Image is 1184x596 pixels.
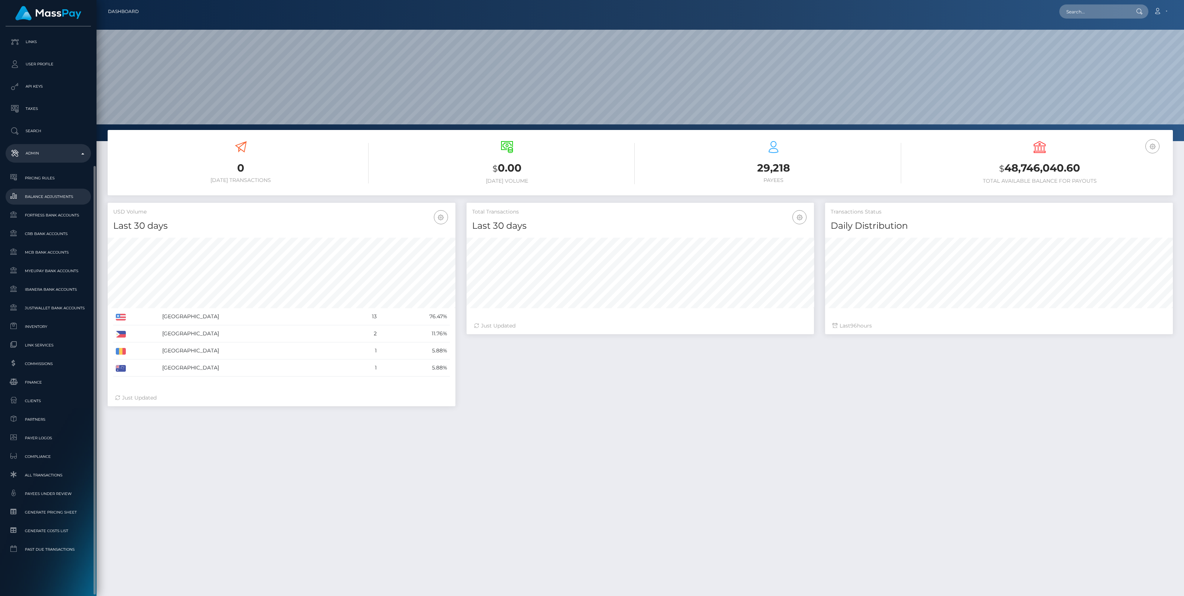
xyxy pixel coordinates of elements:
[9,527,88,535] span: Generate Costs List
[160,325,349,342] td: [GEOGRAPHIC_DATA]
[6,122,91,140] a: Search
[999,163,1004,174] small: $
[9,36,88,48] p: Links
[9,304,88,312] span: JustWallet Bank Accounts
[833,322,1165,330] div: Last hours
[113,161,369,175] h3: 0
[9,81,88,92] p: API Keys
[380,178,635,184] h6: [DATE] Volume
[474,322,807,330] div: Just Updated
[6,263,91,279] a: MyEUPay Bank Accounts
[6,374,91,390] a: Finance
[15,6,81,20] img: MassPay Logo
[380,161,635,176] h3: 0.00
[9,452,88,461] span: Compliance
[113,177,369,183] h6: [DATE] Transactions
[379,308,449,325] td: 76.47%
[349,325,379,342] td: 2
[9,471,88,479] span: All Transactions
[379,325,449,342] td: 11.76%
[912,178,1168,184] h6: Total Available Balance for Payouts
[6,144,91,163] a: Admin
[9,59,88,70] p: User Profile
[113,219,450,232] h4: Last 30 days
[6,244,91,260] a: MCB Bank Accounts
[349,308,379,325] td: 13
[9,434,88,442] span: Payer Logos
[831,208,1167,216] h5: Transactions Status
[6,189,91,205] a: Balance Adjustments
[160,308,349,325] td: [GEOGRAPHIC_DATA]
[6,411,91,427] a: Partners
[108,4,139,19] a: Dashboard
[6,300,91,316] a: JustWallet Bank Accounts
[116,365,126,372] img: AU.png
[6,393,91,409] a: Clients
[9,397,88,405] span: Clients
[9,285,88,294] span: Ibanera Bank Accounts
[160,342,349,359] td: [GEOGRAPHIC_DATA]
[6,207,91,223] a: Fortress Bank Accounts
[6,523,91,539] a: Generate Costs List
[116,348,126,355] img: RO.png
[9,359,88,368] span: Commissions
[379,359,449,377] td: 5.88%
[9,267,88,275] span: MyEUPay Bank Accounts
[6,281,91,297] a: Ibanera Bank Accounts
[9,508,88,517] span: Generate Pricing Sheet
[6,430,91,446] a: Payer Logos
[9,415,88,424] span: Partners
[6,226,91,242] a: CRB Bank Accounts
[160,359,349,377] td: [GEOGRAPHIC_DATA]
[9,322,88,331] span: Inventory
[9,248,88,257] span: MCB Bank Accounts
[9,545,88,554] span: Past Due Transactions
[472,208,809,216] h5: Total Transactions
[115,394,448,402] div: Just Updated
[9,378,88,387] span: Finance
[349,342,379,359] td: 1
[1059,4,1129,19] input: Search...
[6,504,91,520] a: Generate Pricing Sheet
[850,322,857,329] span: 96
[912,161,1168,176] h3: 48,746,040.60
[493,163,498,174] small: $
[646,177,901,183] h6: Payees
[9,126,88,137] p: Search
[6,77,91,96] a: API Keys
[6,100,91,118] a: Taxes
[9,103,88,114] p: Taxes
[9,192,88,201] span: Balance Adjustments
[6,33,91,51] a: Links
[6,486,91,502] a: Payees under Review
[9,341,88,349] span: Link Services
[646,161,901,175] h3: 29,218
[6,449,91,465] a: Compliance
[6,319,91,335] a: Inventory
[6,467,91,483] a: All Transactions
[9,211,88,219] span: Fortress Bank Accounts
[113,208,450,216] h5: USD Volume
[9,489,88,498] span: Payees under Review
[6,356,91,372] a: Commissions
[831,219,1167,232] h4: Daily Distribution
[6,541,91,557] a: Past Due Transactions
[379,342,449,359] td: 5.88%
[6,55,91,74] a: User Profile
[9,148,88,159] p: Admin
[349,359,379,377] td: 1
[6,170,91,186] a: Pricing Rules
[9,229,88,238] span: CRB Bank Accounts
[472,219,809,232] h4: Last 30 days
[9,174,88,182] span: Pricing Rules
[116,331,126,338] img: PH.png
[6,337,91,353] a: Link Services
[116,314,126,320] img: US.png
